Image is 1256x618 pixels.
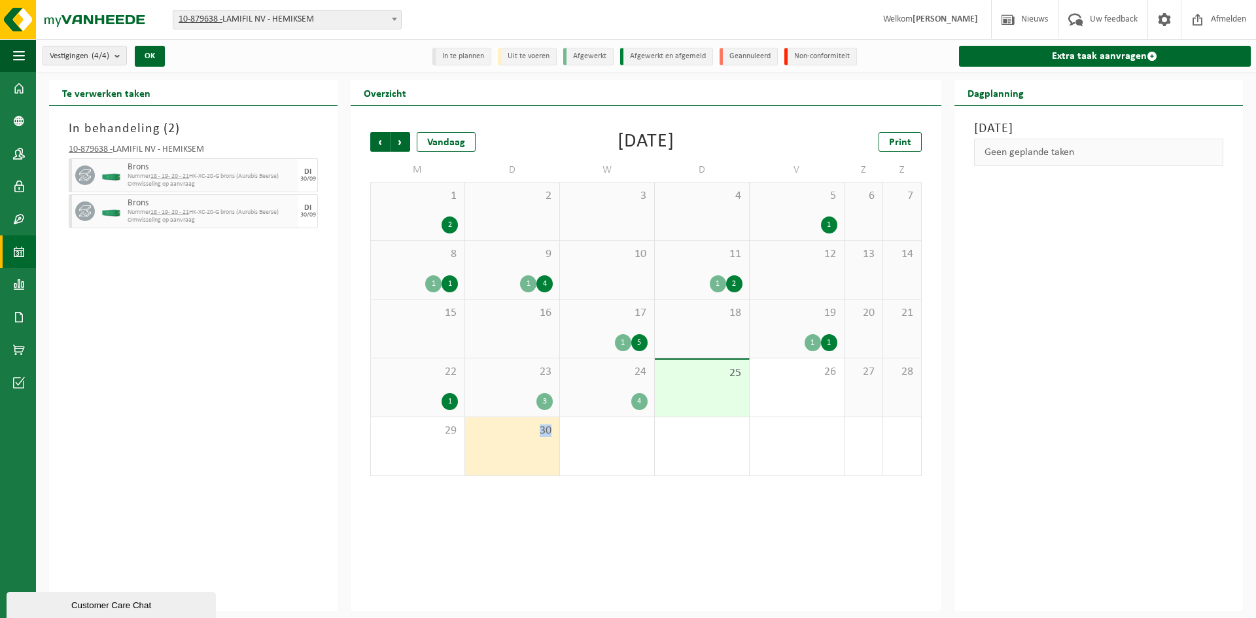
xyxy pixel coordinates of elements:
span: 19 [756,306,837,320]
tcxspan: Call 10-879638 - via 3CX [69,145,113,154]
h2: Overzicht [351,80,419,105]
tcxspan: Call 18 - 19- 20 - 21 via 3CX [150,173,189,180]
span: 22 [377,365,458,379]
span: 10 [567,247,648,262]
span: 12 [756,247,837,262]
span: 28 [890,365,915,379]
td: D [655,158,750,182]
span: Print [889,137,911,148]
div: 30/09 [300,212,316,218]
span: 29 [377,424,458,438]
span: Vorige [370,132,390,152]
span: 2 [168,122,175,135]
li: Afgewerkt [563,48,614,65]
div: 30/09 [300,176,316,182]
span: 9 [472,247,553,262]
span: 26 [756,365,837,379]
li: Afgewerkt en afgemeld [620,48,713,65]
td: M [370,158,465,182]
div: DI [304,204,311,212]
td: Z [845,158,883,182]
span: 13 [851,247,876,262]
li: Uit te voeren [498,48,557,65]
div: [DATE] [618,132,674,152]
div: 2 [442,216,458,233]
h3: [DATE] [974,119,1223,139]
span: Brons [128,198,295,209]
span: 18 [661,306,742,320]
div: Vandaag [417,132,476,152]
iframe: chat widget [7,589,218,618]
span: 6 [851,189,876,203]
span: 8 [377,247,458,262]
span: Nummer HK-XC-20-G brons (Aurubis Beerse) [128,209,295,216]
div: 4 [631,393,648,410]
img: HK-XC-20-GN-00 [101,207,121,216]
span: 2 [472,189,553,203]
h2: Dagplanning [954,80,1037,105]
div: LAMIFIL NV - HEMIKSEM [69,145,318,158]
span: 10-879638 - LAMIFIL NV - HEMIKSEM [173,10,401,29]
div: 2 [726,275,742,292]
div: 1 [821,334,837,351]
span: 10-879638 - LAMIFIL NV - HEMIKSEM [173,10,402,29]
span: 16 [472,306,553,320]
span: Vestigingen [50,46,109,66]
span: Volgende [391,132,410,152]
div: 4 [536,275,553,292]
span: 21 [890,306,915,320]
a: Extra taak aanvragen [959,46,1251,67]
button: OK [135,46,165,67]
div: 1 [442,393,458,410]
div: 5 [631,334,648,351]
td: V [750,158,845,182]
div: 1 [821,216,837,233]
span: Omwisseling op aanvraag [128,216,295,224]
a: Print [879,132,922,152]
div: 3 [536,393,553,410]
td: Z [883,158,922,182]
div: 1 [442,275,458,292]
img: HK-XC-20-GN-00 [101,171,121,180]
span: 25 [661,366,742,381]
button: Vestigingen(4/4) [43,46,127,65]
li: Geannuleerd [720,48,778,65]
h2: Te verwerken taken [49,80,164,105]
span: 20 [851,306,876,320]
td: W [560,158,655,182]
span: 30 [472,424,553,438]
span: 4 [661,189,742,203]
span: 24 [567,365,648,379]
li: In te plannen [432,48,491,65]
tcxspan: Call 10-879638 - via 3CX [179,14,222,24]
span: 14 [890,247,915,262]
span: 7 [890,189,915,203]
span: 1 [377,189,458,203]
td: D [465,158,560,182]
h3: In behandeling ( ) [69,119,318,139]
span: Nummer HK-XC-20-G brons (Aurubis Beerse) [128,173,295,180]
span: 27 [851,365,876,379]
span: Omwisseling op aanvraag [128,180,295,188]
span: 17 [567,306,648,320]
strong: [PERSON_NAME] [913,14,978,24]
div: 1 [520,275,536,292]
span: 23 [472,365,553,379]
tcxspan: Call 18 - 19- 20 - 21 via 3CX [150,209,189,216]
li: Non-conformiteit [784,48,857,65]
div: 1 [710,275,726,292]
div: Geen geplande taken [974,139,1223,166]
div: 1 [805,334,821,351]
count: (4/4) [92,52,109,60]
span: 5 [756,189,837,203]
div: 1 [615,334,631,351]
span: 3 [567,189,648,203]
span: Brons [128,162,295,173]
div: DI [304,168,311,176]
div: 1 [425,275,442,292]
span: 15 [377,306,458,320]
span: 11 [661,247,742,262]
